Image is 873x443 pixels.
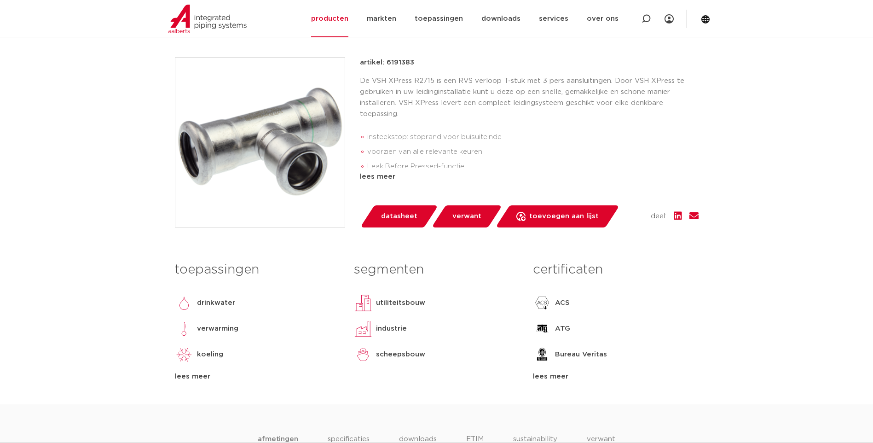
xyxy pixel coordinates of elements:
p: koeling [197,349,223,360]
img: Product Image for VSH XPress RVS T-stuk verloop FFF 22x15x22 [175,58,345,227]
img: ATG [533,320,551,338]
img: utiliteitsbouw [354,294,372,312]
p: industrie [376,323,407,334]
h3: certificaten [533,261,698,279]
p: scheepsbouw [376,349,425,360]
li: insteekstop: stoprand voor buisuiteinde [367,130,699,145]
p: ACS [555,297,570,309]
li: Leak Before Pressed-functie [367,159,699,174]
h3: segmenten [354,261,519,279]
img: ACS [533,294,551,312]
p: De VSH XPress R2715 is een RVS verloop T-stuk met 3 pers aansluitingen. Door VSH XPress te gebrui... [360,76,699,120]
img: drinkwater [175,294,193,312]
p: ATG [555,323,570,334]
span: toevoegen aan lijst [529,209,599,224]
li: voorzien van alle relevante keuren [367,145,699,159]
span: datasheet [381,209,417,224]
div: lees meer [533,371,698,382]
p: utiliteitsbouw [376,297,425,309]
img: industrie [354,320,372,338]
img: scheepsbouw [354,345,372,364]
h3: toepassingen [175,261,340,279]
img: Bureau Veritas [533,345,551,364]
div: lees meer [360,171,699,182]
img: verwarming [175,320,193,338]
p: verwarming [197,323,238,334]
div: lees meer [175,371,340,382]
span: deel: [651,211,666,222]
p: Bureau Veritas [555,349,607,360]
a: verwant [431,205,502,227]
p: drinkwater [197,297,235,309]
p: artikel: 6191383 [360,57,414,68]
img: koeling [175,345,193,364]
a: datasheet [360,205,438,227]
span: verwant [452,209,481,224]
